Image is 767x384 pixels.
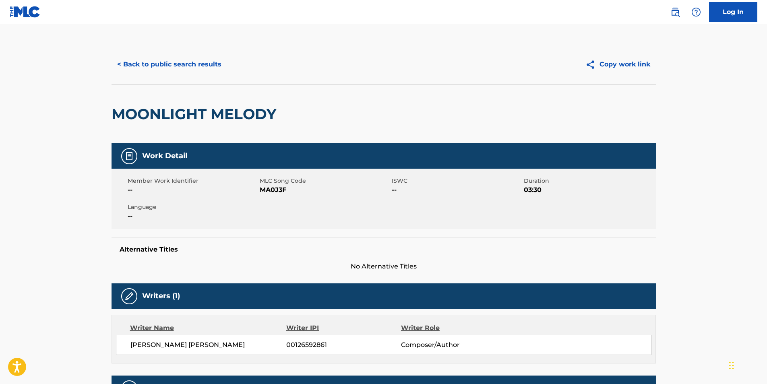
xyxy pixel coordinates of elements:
div: Writer Name [130,323,287,333]
h5: Work Detail [142,151,187,161]
h2: MOONLIGHT MELODY [112,105,280,123]
div: Drag [729,353,734,378]
span: Duration [524,177,654,185]
span: -- [392,185,522,195]
span: Member Work Identifier [128,177,258,185]
img: MLC Logo [10,6,41,18]
span: MA0J3F [260,185,390,195]
span: ISWC [392,177,522,185]
img: Copy work link [585,60,600,70]
span: -- [128,185,258,195]
span: Language [128,203,258,211]
img: help [691,7,701,17]
a: Public Search [667,4,683,20]
span: 03:30 [524,185,654,195]
div: Writer Role [401,323,505,333]
button: Copy work link [580,54,656,74]
h5: Alternative Titles [120,246,648,254]
button: < Back to public search results [112,54,227,74]
img: Work Detail [124,151,134,161]
iframe: Chat Widget [727,345,767,384]
span: 00126592861 [286,340,401,350]
span: MLC Song Code [260,177,390,185]
span: No Alternative Titles [112,262,656,271]
div: Help [688,4,704,20]
span: Composer/Author [401,340,505,350]
h5: Writers (1) [142,291,180,301]
div: Writer IPI [286,323,401,333]
span: -- [128,211,258,221]
img: Writers [124,291,134,301]
span: [PERSON_NAME] [PERSON_NAME] [130,340,287,350]
img: search [670,7,680,17]
a: Log In [709,2,757,22]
